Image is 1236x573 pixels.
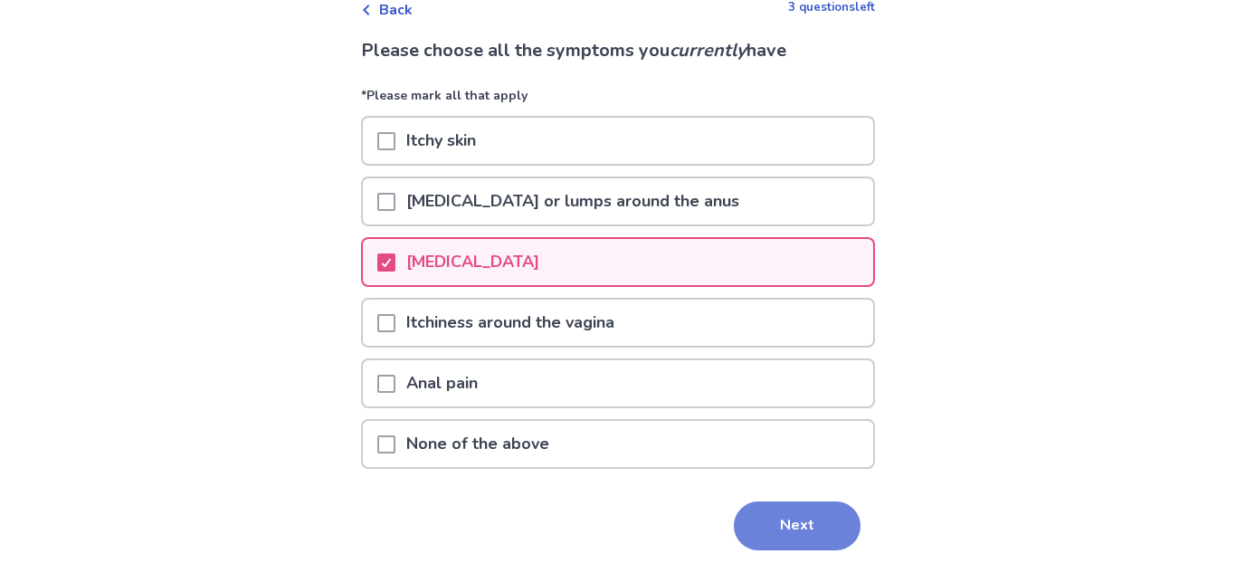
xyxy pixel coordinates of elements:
[670,38,746,62] i: currently
[395,178,750,224] p: [MEDICAL_DATA] or lumps around the anus
[395,300,625,346] p: Itchiness around the vagina
[734,501,860,550] button: Next
[395,239,550,285] p: [MEDICAL_DATA]
[395,118,487,164] p: Itchy skin
[395,360,489,406] p: Anal pain
[361,86,875,116] p: *Please mark all that apply
[361,37,875,64] p: Please choose all the symptoms you have
[395,421,560,467] p: None of the above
